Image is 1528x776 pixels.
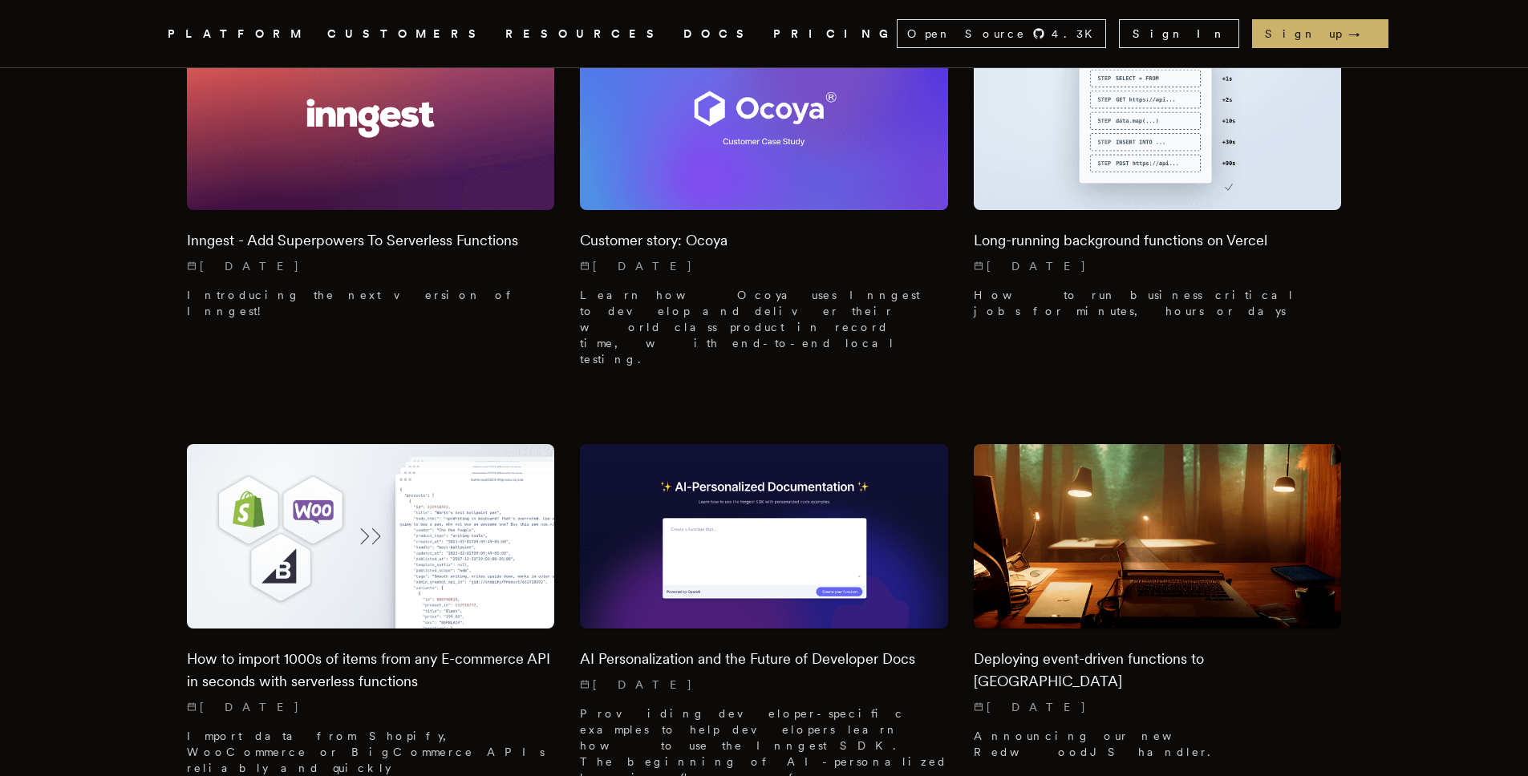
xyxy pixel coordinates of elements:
img: Featured image for Long-running background functions on Vercel blog post [974,26,1342,210]
p: [DATE] [187,699,555,715]
a: Featured image for Long-running background functions on Vercel blog postLong-running background f... [974,26,1342,332]
a: Sign In [1119,19,1239,48]
a: Featured image for Customer story: Ocoya blog postCustomer story: Ocoya[DATE] Learn how Ocoya use... [580,26,948,380]
p: [DATE] [580,258,948,274]
img: Featured image for Inngest - Add Superpowers To Serverless Functions blog post [187,26,555,210]
a: PRICING [773,24,897,44]
a: DOCS [683,24,754,44]
h2: AI Personalization and the Future of Developer Docs [580,648,948,670]
h2: Long-running background functions on Vercel [974,229,1342,252]
a: CUSTOMERS [327,24,486,44]
h2: How to import 1000s of items from any E-commerce API in seconds with serverless functions [187,648,555,693]
h2: Inngest - Add Superpowers To Serverless Functions [187,229,555,252]
img: Featured image for Deploying event-driven functions to RedwoodJS blog post [974,444,1342,628]
a: Sign up [1252,19,1388,48]
h2: Deploying event-driven functions to [GEOGRAPHIC_DATA] [974,648,1342,693]
img: Featured image for AI Personalization and the Future of Developer Docs blog post [580,444,948,628]
span: → [1348,26,1376,42]
p: Import data from Shopify, WooCommerce or BigCommerce APIs reliably and quickly [187,728,555,776]
a: Featured image for Inngest - Add Superpowers To Serverless Functions blog postInngest - Add Super... [187,26,555,332]
span: Open Source [907,26,1026,42]
img: Featured image for How to import 1000s of items from any E-commerce API in seconds with serverles... [187,444,555,628]
p: [DATE] [580,677,948,693]
p: Announcing our new RedwoodJS handler. [974,728,1342,760]
p: Learn how Ocoya uses Inngest to develop and deliver their world class product in record time, wit... [580,287,948,367]
p: [DATE] [974,699,1342,715]
p: [DATE] [187,258,555,274]
h2: Customer story: Ocoya [580,229,948,252]
button: PLATFORM [168,24,308,44]
p: Introducing the next version of Inngest! [187,287,555,319]
p: How to run business critical jobs for minutes, hours or days [974,287,1342,319]
a: Featured image for Deploying event-driven functions to RedwoodJS blog postDeploying event-driven ... [974,444,1342,772]
img: Featured image for Customer story: Ocoya blog post [580,26,948,210]
span: 4.3 K [1052,26,1102,42]
button: RESOURCES [505,24,664,44]
p: [DATE] [974,258,1342,274]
